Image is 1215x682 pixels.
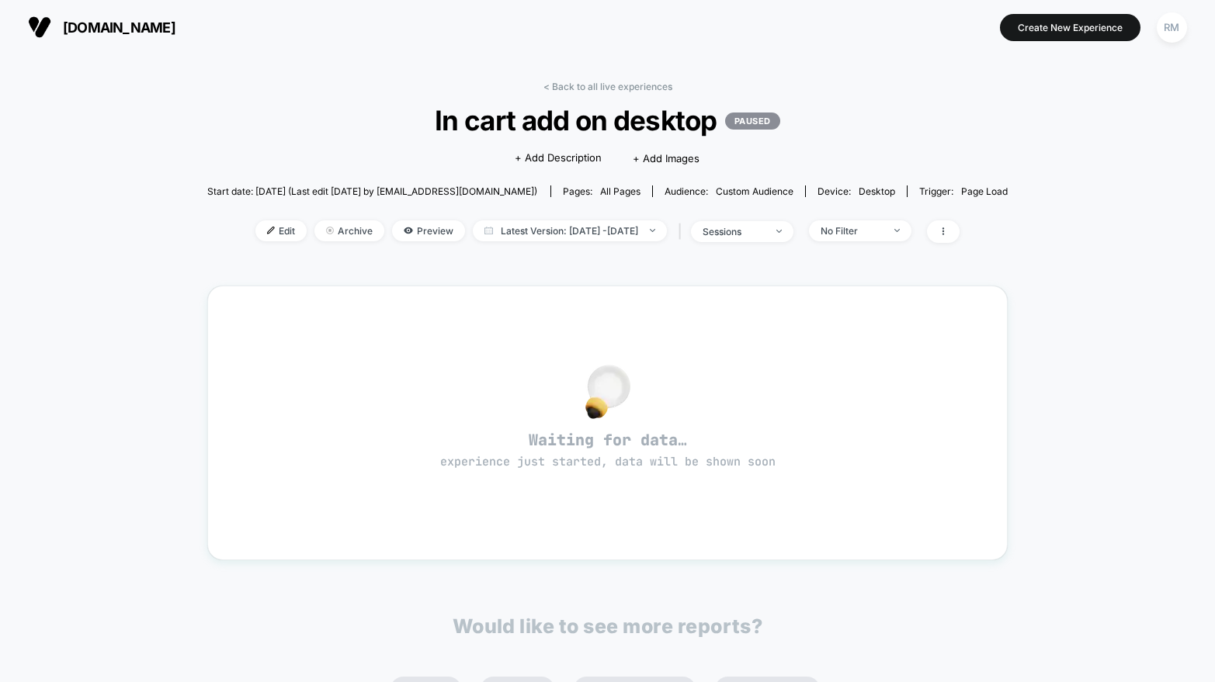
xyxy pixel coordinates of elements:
img: end [776,230,782,233]
span: [DOMAIN_NAME] [63,19,175,36]
div: Pages: [563,185,640,197]
img: no_data [585,365,630,419]
div: RM [1157,12,1187,43]
span: desktop [859,185,895,197]
a: < Back to all live experiences [543,81,672,92]
span: Edit [255,220,307,241]
button: Create New Experience [1000,14,1140,41]
img: Visually logo [28,16,51,39]
span: Start date: [DATE] (Last edit [DATE] by [EMAIL_ADDRESS][DOMAIN_NAME]) [207,185,537,197]
span: Archive [314,220,384,241]
span: In cart add on desktop [247,104,967,137]
span: Waiting for data… [235,430,981,470]
img: end [650,229,655,232]
div: No Filter [821,225,883,237]
button: [DOMAIN_NAME] [23,15,180,40]
span: Device: [805,185,907,197]
img: end [326,227,334,234]
div: sessions [703,226,765,237]
div: Audience: [665,185,793,197]
img: calendar [484,227,493,234]
span: Custom Audience [716,185,793,197]
img: edit [267,227,275,234]
span: Preview [392,220,465,241]
p: Would like to see more reports? [453,614,763,638]
span: + Add Images [633,152,699,164]
span: all pages [600,185,640,197]
button: RM [1152,12,1192,43]
span: experience just started, data will be shown soon [440,454,776,469]
img: end [894,229,900,232]
span: | [675,220,691,243]
span: Latest Version: [DATE] - [DATE] [473,220,667,241]
span: Page Load [961,185,1008,197]
div: Trigger: [919,185,1008,197]
p: PAUSED [725,113,780,130]
span: + Add Description [515,151,602,166]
